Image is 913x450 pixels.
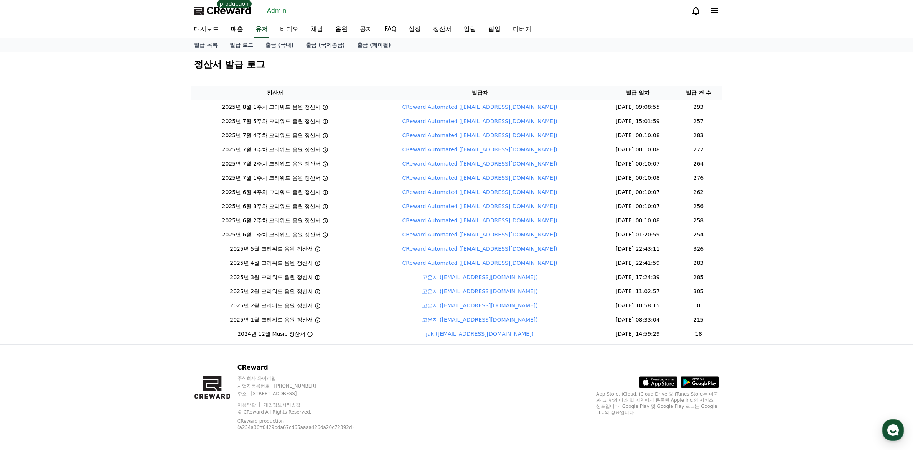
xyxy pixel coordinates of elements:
[274,21,305,38] a: 비디오
[230,316,313,324] p: 2025년 1월 크리워드 음원 정산서
[422,317,538,323] a: 고은지 ([EMAIL_ADDRESS][DOMAIN_NAME])
[237,363,372,372] p: CReward
[206,5,252,17] span: CReward
[351,38,397,52] a: 출금 (페이팔)
[237,375,372,381] p: 주식회사 와이피랩
[675,256,722,270] td: 283
[188,21,225,38] a: 대시보드
[427,21,458,38] a: 정산서
[222,160,321,168] p: 2025년 7월 2주차 크리워드 음원 정산서
[402,104,557,110] a: CReward Automated ([EMAIL_ADDRESS][DOMAIN_NAME])
[600,185,675,199] td: [DATE] 00:10:07
[600,256,675,270] td: [DATE] 22:41:59
[230,287,313,296] p: 2025년 2월 크리워드 음원 정산서
[329,21,354,38] a: 음원
[225,21,249,38] a: 매출
[675,242,722,256] td: 326
[222,103,321,111] p: 2025년 8월 1주차 크리워드 음원 정산서
[402,217,557,223] a: CReward Automated ([EMAIL_ADDRESS][DOMAIN_NAME])
[222,188,321,196] p: 2025년 6월 4주차 크리워드 음원 정산서
[230,259,313,267] p: 2025년 4월 크리워드 음원 정산서
[222,146,321,154] p: 2025년 7월 3주차 크리워드 음원 정산서
[194,58,719,71] h2: 정산서 발급 로그
[230,273,313,281] p: 2025년 3월 크리워드 음원 정산서
[675,299,722,313] td: 0
[354,21,378,38] a: 공지
[237,402,262,407] a: 이용약관
[194,5,252,17] a: CReward
[222,231,321,239] p: 2025년 6월 1주차 크리워드 음원 정산서
[378,21,402,38] a: FAQ
[675,228,722,242] td: 254
[422,302,538,309] a: 고은지 ([EMAIL_ADDRESS][DOMAIN_NAME])
[600,313,675,327] td: [DATE] 08:33:04
[237,330,305,338] p: 2024년 12월 Music 정산서
[675,128,722,143] td: 283
[300,38,351,52] a: 출금 (국제송금)
[596,391,719,416] p: App Store, iCloud, iCloud Drive 및 iTunes Store는 미국과 그 밖의 나라 및 지역에서 등록된 Apple Inc.의 서비스 상표입니다. Goo...
[600,284,675,299] td: [DATE] 11:02:57
[230,245,313,253] p: 2025년 5월 크리워드 음원 정산서
[675,171,722,185] td: 276
[600,171,675,185] td: [DATE] 00:10:08
[402,260,557,266] a: CReward Automated ([EMAIL_ADDRESS][DOMAIN_NAME])
[230,302,313,310] p: 2025년 2월 크리워드 음원 정산서
[675,157,722,171] td: 264
[237,391,372,397] p: 주소 : [STREET_ADDRESS]
[402,246,557,252] a: CReward Automated ([EMAIL_ADDRESS][DOMAIN_NAME])
[422,288,538,294] a: 고은지 ([EMAIL_ADDRESS][DOMAIN_NAME])
[675,270,722,284] td: 285
[254,21,269,38] a: 유저
[222,131,321,140] p: 2025년 7월 4주차 크리워드 음원 정산서
[402,189,557,195] a: CReward Automated ([EMAIL_ADDRESS][DOMAIN_NAME])
[422,274,538,280] a: 고은지 ([EMAIL_ADDRESS][DOMAIN_NAME])
[600,114,675,128] td: [DATE] 15:01:59
[402,161,557,167] a: CReward Automated ([EMAIL_ADDRESS][DOMAIN_NAME])
[675,114,722,128] td: 257
[675,185,722,199] td: 262
[675,100,722,114] td: 293
[305,21,329,38] a: 채널
[507,21,537,38] a: 디버거
[675,199,722,214] td: 256
[600,143,675,157] td: [DATE] 00:10:08
[191,86,359,100] th: 정산서
[264,5,290,17] a: Admin
[402,132,557,138] a: CReward Automated ([EMAIL_ADDRESS][DOMAIN_NAME])
[264,402,300,407] a: 개인정보처리방침
[675,327,722,341] td: 18
[482,21,507,38] a: 팝업
[402,175,557,181] a: CReward Automated ([EMAIL_ADDRESS][DOMAIN_NAME])
[600,86,675,100] th: 발급 일자
[426,331,534,337] a: jak ([EMAIL_ADDRESS][DOMAIN_NAME])
[224,38,259,52] a: 발급 로그
[402,232,557,238] a: CReward Automated ([EMAIL_ADDRESS][DOMAIN_NAME])
[675,143,722,157] td: 272
[402,118,557,124] a: CReward Automated ([EMAIL_ADDRESS][DOMAIN_NAME])
[188,38,224,52] a: 발급 목록
[600,270,675,284] td: [DATE] 17:24:39
[222,174,321,182] p: 2025년 7월 1주차 크리워드 음원 정산서
[600,327,675,341] td: [DATE] 14:59:29
[222,117,321,125] p: 2025년 7월 5주차 크리워드 음원 정산서
[600,228,675,242] td: [DATE] 01:20:59
[458,21,482,38] a: 알림
[600,242,675,256] td: [DATE] 22:43:11
[402,21,427,38] a: 설정
[600,214,675,228] td: [DATE] 00:10:08
[237,418,360,430] p: CReward production (a234a36ff0429bda67cd65aaaa426da20c72392d)
[402,203,557,209] a: CReward Automated ([EMAIL_ADDRESS][DOMAIN_NAME])
[600,157,675,171] td: [DATE] 00:10:07
[222,202,321,210] p: 2025년 6월 3주차 크리워드 음원 정산서
[222,217,321,225] p: 2025년 6월 2주차 크리워드 음원 정산서
[600,100,675,114] td: [DATE] 09:08:55
[237,409,372,415] p: © CReward All Rights Reserved.
[675,284,722,299] td: 305
[259,38,300,52] a: 출금 (국내)
[600,299,675,313] td: [DATE] 10:58:15
[600,128,675,143] td: [DATE] 00:10:08
[237,383,372,389] p: 사업자등록번호 : [PHONE_NUMBER]
[600,199,675,214] td: [DATE] 00:10:07
[402,146,557,153] a: CReward Automated ([EMAIL_ADDRESS][DOMAIN_NAME])
[359,86,600,100] th: 발급자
